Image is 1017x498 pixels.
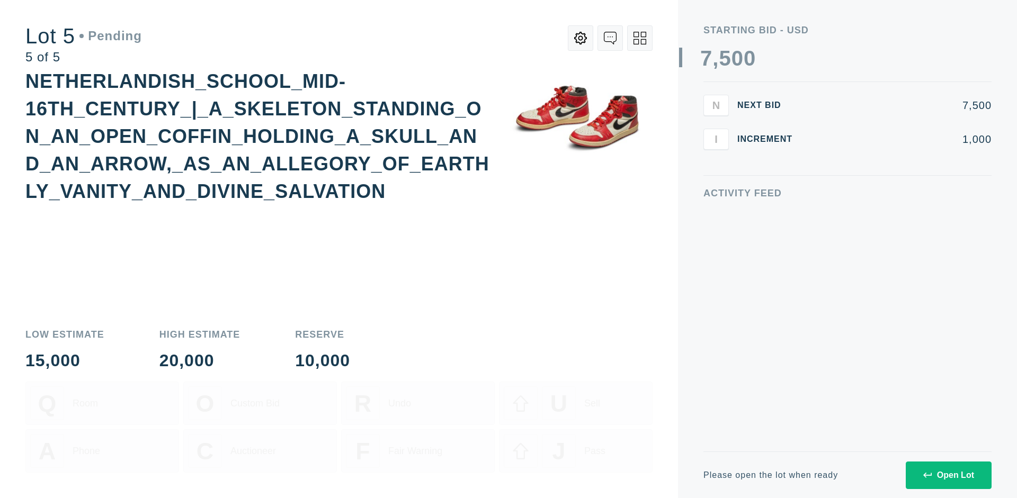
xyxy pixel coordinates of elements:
div: Low Estimate [25,330,104,339]
div: , [712,48,719,259]
div: Next Bid [737,101,801,110]
button: I [703,129,729,150]
div: NETHERLANDISH_SCHOOL_MID-16TH_CENTURY_|_A_SKELETON_STANDING_ON_AN_OPEN_COFFIN_HOLDING_A_SKULL_AND... [25,70,489,202]
button: N [703,95,729,116]
div: 20,000 [159,352,240,369]
div: 15,000 [25,352,104,369]
div: 5 [719,48,731,69]
button: Open Lot [906,461,992,489]
div: 0 [731,48,744,69]
div: 10,000 [295,352,350,369]
div: 5 of 5 [25,51,142,64]
span: I [715,133,718,145]
div: Increment [737,135,801,143]
div: 7,500 [809,100,992,111]
div: Lot 5 [25,25,142,47]
div: Open Lot [923,470,974,480]
div: High Estimate [159,330,240,339]
div: 1,000 [809,134,992,144]
div: Reserve [295,330,350,339]
div: Starting Bid - USD [703,25,992,35]
div: Pending [79,30,142,42]
div: 7 [700,48,712,69]
div: Please open the lot when ready [703,471,838,479]
div: Activity Feed [703,188,992,198]
span: N [712,99,720,111]
div: 0 [744,48,756,69]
